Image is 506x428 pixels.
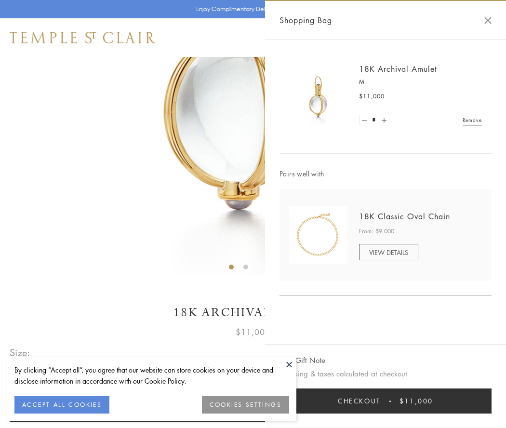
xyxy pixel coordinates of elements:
[359,64,437,74] a: 18K Archival Amulet
[289,67,347,125] img: 18K Archival Amulet
[10,304,496,321] h1: 18K Archival Amulet
[10,32,155,43] img: Temple St. Clair
[338,396,381,406] span: Checkout
[359,211,450,222] a: 18K Classic Oval Chain
[14,396,109,414] button: ACCEPT ALL COOKIES
[359,227,394,236] span: From: $9,000
[10,345,31,361] span: Size:
[360,114,369,126] a: Set quantity to 0
[280,168,492,179] span: Pairs well with
[196,4,306,14] p: Enjoy Complimentary Delivery & Returns
[359,244,418,260] a: VIEW DETAILS
[280,354,325,366] button: Add Gift Note
[379,114,388,126] a: Set quantity to 2
[369,248,408,257] span: VIEW DETAILS
[399,396,433,406] span: $11,000
[202,396,289,414] button: COOKIES SETTINGS
[14,364,289,387] div: By clicking “Accept all”, you agree that our website can store cookies on your device and disclos...
[280,388,492,414] button: Checkout $11,000
[289,206,347,264] img: N88865-OV18
[280,14,332,27] span: Shopping Bag
[463,115,482,125] a: Remove
[484,17,492,24] button: Close Shopping Bag
[280,368,492,380] p: Shipping & taxes calculated at checkout
[236,326,270,338] span: $11,000
[359,77,482,87] p: M
[359,92,385,101] span: $11,000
